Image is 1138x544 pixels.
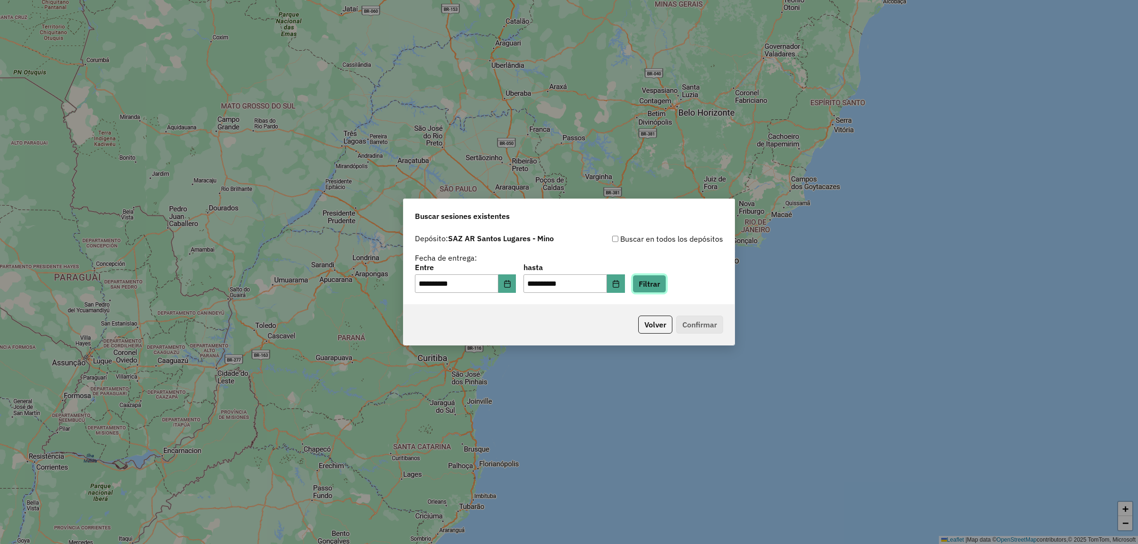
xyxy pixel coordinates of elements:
[569,233,723,245] div: Buscar en todos los depósitos
[498,274,516,293] button: Choose Date
[607,274,625,293] button: Choose Date
[415,233,554,244] label: Depósito:
[448,234,554,243] strong: SAZ AR Santos Lugares - Mino
[523,262,624,273] label: hasta
[638,316,672,334] button: Volver
[633,275,666,293] button: Filtrar
[415,252,477,263] label: Fecha de entrega:
[415,262,516,273] label: Entre
[415,210,510,222] span: Buscar sesiones existentes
